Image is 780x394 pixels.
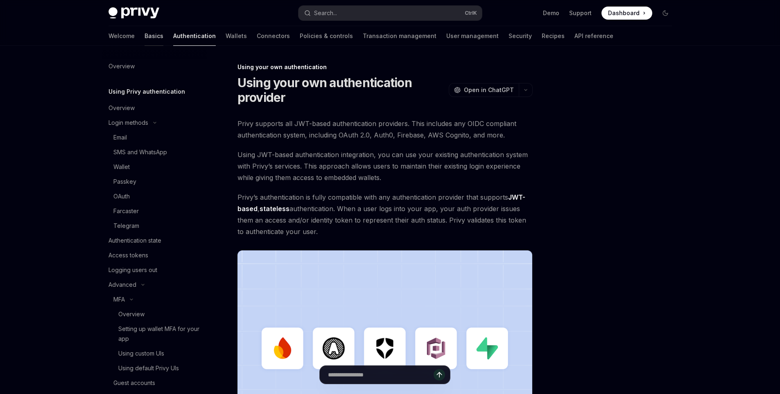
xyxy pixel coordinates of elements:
[102,307,207,322] a: Overview
[113,191,130,201] div: OAuth
[109,280,136,290] div: Advanced
[102,174,207,189] a: Passkey
[569,9,592,17] a: Support
[102,376,207,390] a: Guest accounts
[509,26,532,46] a: Security
[226,26,247,46] a: Wallets
[109,26,135,46] a: Welcome
[237,63,533,71] div: Using your own authentication
[601,7,652,20] a: Dashboard
[113,221,139,231] div: Telegram
[118,309,145,319] div: Overview
[109,103,135,113] div: Overview
[113,378,155,388] div: Guest accounts
[113,295,125,304] div: MFA
[118,349,164,358] div: Using custom UIs
[109,7,159,19] img: dark logo
[109,250,148,260] div: Access tokens
[102,346,207,361] a: Using custom UIs
[659,7,672,20] button: Toggle dark mode
[109,87,185,97] h5: Using Privy authentication
[102,101,207,115] a: Overview
[363,26,436,46] a: Transaction management
[102,130,207,145] a: Email
[102,204,207,218] a: Farcaster
[449,83,519,97] button: Open in ChatGPT
[109,61,135,71] div: Overview
[465,10,477,16] span: Ctrl K
[257,26,290,46] a: Connectors
[446,26,499,46] a: User management
[237,118,533,141] span: Privy supports all JWT-based authentication providers. This includes any OIDC compliant authentic...
[113,133,127,142] div: Email
[102,248,207,263] a: Access tokens
[300,26,353,46] a: Policies & controls
[118,363,179,373] div: Using default Privy UIs
[434,369,445,380] button: Send message
[113,162,130,172] div: Wallet
[113,177,136,187] div: Passkey
[145,26,163,46] a: Basics
[102,145,207,160] a: SMS and WhatsApp
[173,26,216,46] a: Authentication
[608,9,640,17] span: Dashboard
[102,218,207,233] a: Telegram
[543,9,559,17] a: Demo
[237,149,533,183] span: Using JWT-based authentication integration, you can use your existing authentication system with ...
[109,236,161,245] div: Authentication state
[102,263,207,277] a: Logging users out
[102,59,207,74] a: Overview
[118,324,202,344] div: Setting up wallet MFA for your app
[574,26,613,46] a: API reference
[298,6,482,20] button: Search...CtrlK
[102,233,207,248] a: Authentication state
[260,205,289,213] a: stateless
[102,189,207,204] a: OAuth
[102,160,207,174] a: Wallet
[113,147,167,157] div: SMS and WhatsApp
[237,191,533,237] span: Privy’s authentication is fully compatible with any authentication provider that supports , authe...
[237,75,445,105] h1: Using your own authentication provider
[314,8,337,18] div: Search...
[102,361,207,376] a: Using default Privy UIs
[464,86,514,94] span: Open in ChatGPT
[109,118,148,128] div: Login methods
[113,206,139,216] div: Farcaster
[102,322,207,346] a: Setting up wallet MFA for your app
[542,26,565,46] a: Recipes
[109,265,157,275] div: Logging users out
